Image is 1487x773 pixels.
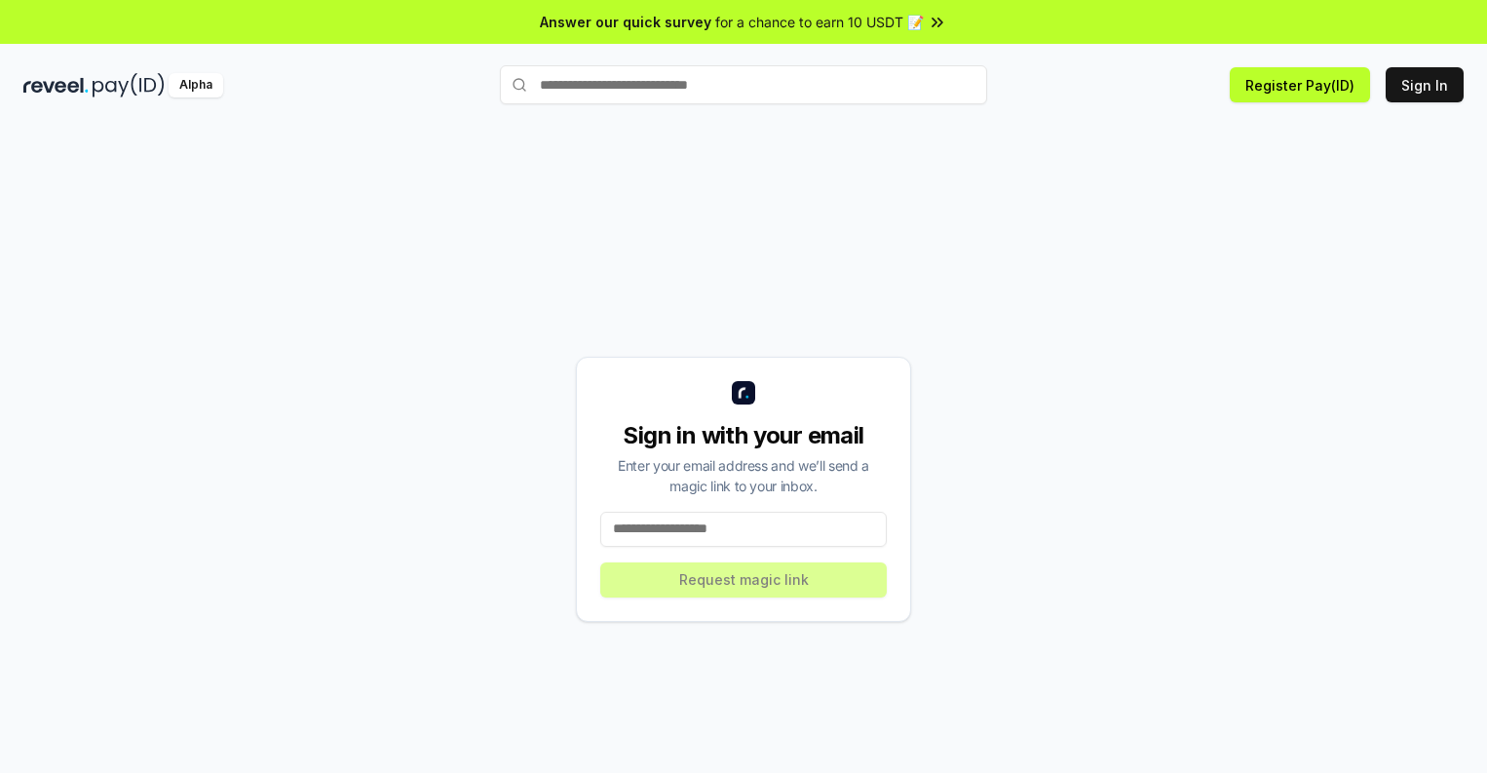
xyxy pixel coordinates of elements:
div: Enter your email address and we’ll send a magic link to your inbox. [600,455,887,496]
img: logo_small [732,381,755,405]
button: Register Pay(ID) [1230,67,1370,102]
div: Sign in with your email [600,420,887,451]
span: for a chance to earn 10 USDT 📝 [715,12,924,32]
span: Answer our quick survey [540,12,711,32]
img: pay_id [93,73,165,97]
img: reveel_dark [23,73,89,97]
button: Sign In [1386,67,1464,102]
div: Alpha [169,73,223,97]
